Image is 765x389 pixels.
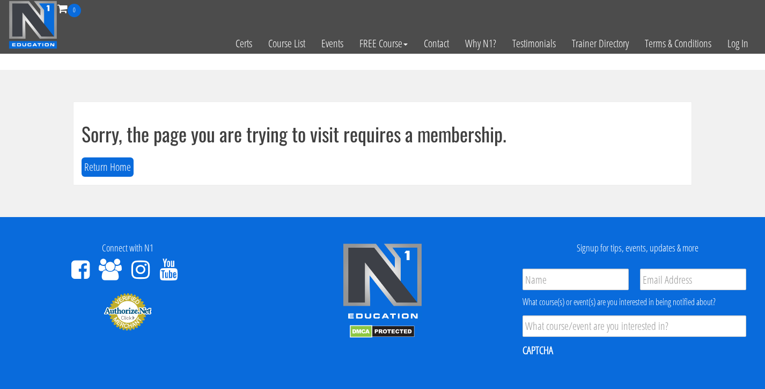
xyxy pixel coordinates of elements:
[57,1,81,16] a: 0
[523,315,746,337] input: What course/event are you interested in?
[523,343,553,357] label: CAPTCHA
[82,123,683,145] h1: Sorry, the page you are trying to visit requires a membership.
[104,292,152,331] img: Authorize.Net Merchant - Click to Verify
[68,4,81,17] span: 0
[518,243,757,254] h4: Signup for tips, events, updates & more
[82,157,134,177] button: Return Home
[8,243,247,254] h4: Connect with N1
[523,269,629,290] input: Name
[350,325,415,338] img: DMCA.com Protection Status
[416,17,457,70] a: Contact
[342,243,423,322] img: n1-edu-logo
[719,17,756,70] a: Log In
[260,17,313,70] a: Course List
[640,269,746,290] input: Email Address
[457,17,504,70] a: Why N1?
[351,17,416,70] a: FREE Course
[227,17,260,70] a: Certs
[504,17,564,70] a: Testimonials
[523,296,746,308] div: What course(s) or event(s) are you interested in being notified about?
[9,1,57,49] img: n1-education
[313,17,351,70] a: Events
[637,17,719,70] a: Terms & Conditions
[564,17,637,70] a: Trainer Directory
